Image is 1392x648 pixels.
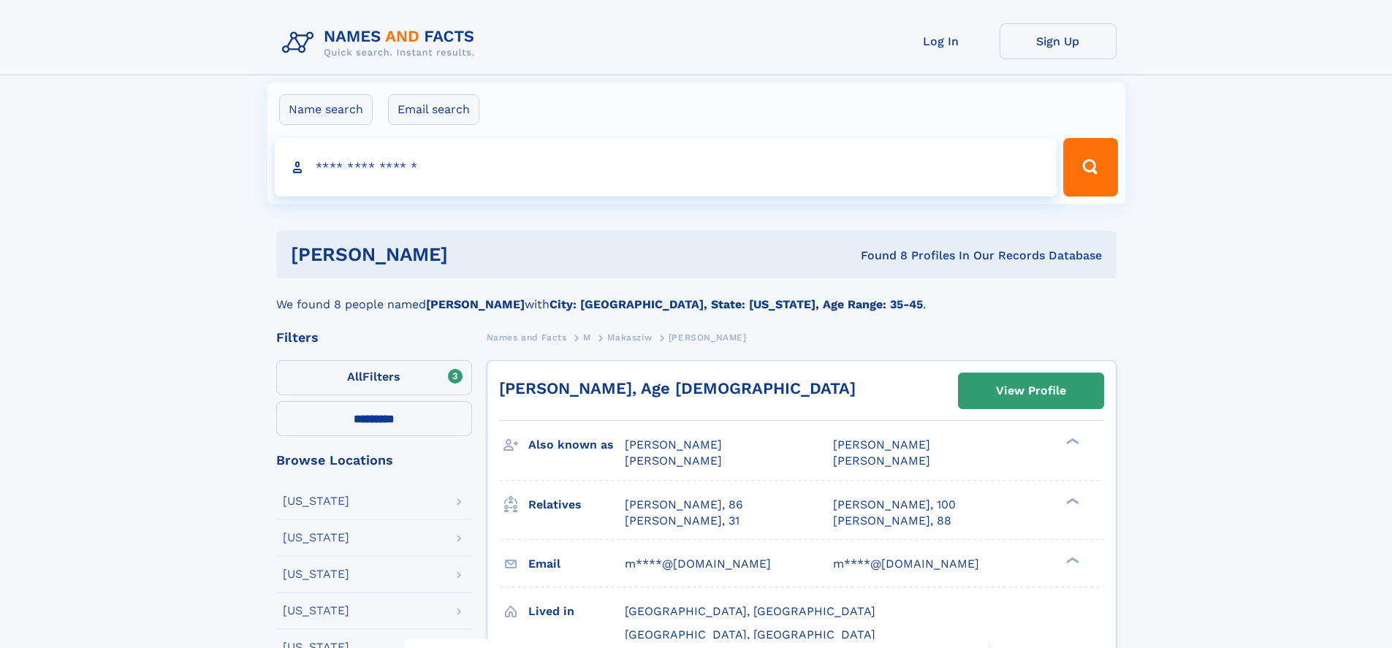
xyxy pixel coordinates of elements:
[607,332,652,343] span: Makasziw
[625,438,722,451] span: [PERSON_NAME]
[625,604,875,618] span: [GEOGRAPHIC_DATA], [GEOGRAPHIC_DATA]
[283,532,349,544] div: [US_STATE]
[833,513,951,529] a: [PERSON_NAME], 88
[283,495,349,507] div: [US_STATE]
[528,432,625,457] h3: Also known as
[625,628,875,641] span: [GEOGRAPHIC_DATA], [GEOGRAPHIC_DATA]
[607,328,652,346] a: Makasziw
[347,370,362,384] span: All
[279,94,373,125] label: Name search
[833,438,930,451] span: [PERSON_NAME]
[276,23,487,63] img: Logo Names and Facts
[426,297,525,311] b: [PERSON_NAME]
[549,297,923,311] b: City: [GEOGRAPHIC_DATA], State: [US_STATE], Age Range: 35-45
[996,374,1066,408] div: View Profile
[1000,23,1117,59] a: Sign Up
[583,328,591,346] a: M
[625,513,739,529] a: [PERSON_NAME], 31
[1062,555,1080,565] div: ❯
[528,599,625,624] h3: Lived in
[959,373,1103,408] a: View Profile
[669,332,747,343] span: [PERSON_NAME]
[883,23,1000,59] a: Log In
[1063,138,1117,197] button: Search Button
[283,605,349,617] div: [US_STATE]
[528,552,625,576] h3: Email
[625,454,722,468] span: [PERSON_NAME]
[654,248,1102,264] div: Found 8 Profiles In Our Records Database
[388,94,479,125] label: Email search
[276,360,472,395] label: Filters
[283,568,349,580] div: [US_STATE]
[1062,437,1080,446] div: ❯
[528,492,625,517] h3: Relatives
[487,328,567,346] a: Names and Facts
[625,497,743,513] a: [PERSON_NAME], 86
[275,138,1057,197] input: search input
[276,454,472,467] div: Browse Locations
[291,245,655,264] h1: [PERSON_NAME]
[833,454,930,468] span: [PERSON_NAME]
[1062,496,1080,506] div: ❯
[499,379,856,397] a: [PERSON_NAME], Age [DEMOGRAPHIC_DATA]
[833,497,956,513] a: [PERSON_NAME], 100
[276,278,1117,313] div: We found 8 people named with .
[583,332,591,343] span: M
[276,331,472,344] div: Filters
